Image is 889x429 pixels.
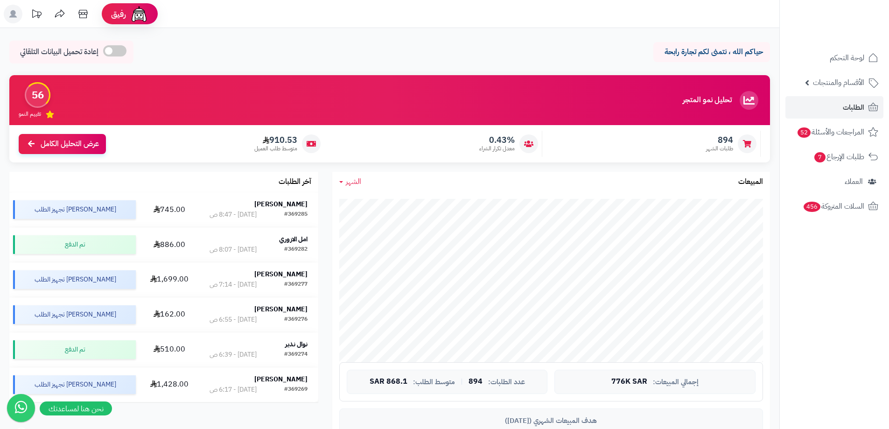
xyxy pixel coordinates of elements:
strong: نوال نذير [285,339,308,349]
span: إعادة تحميل البيانات التلقائي [20,47,98,57]
div: [DATE] - 6:55 ص [210,315,257,324]
a: لوحة التحكم [785,47,883,69]
span: 7 [814,152,826,163]
div: #369277 [284,280,308,289]
span: العملاء [845,175,863,188]
span: | [461,378,463,385]
div: [PERSON_NAME] تجهيز الطلب [13,305,136,324]
a: السلات المتروكة456 [785,195,883,218]
span: 456 [803,202,820,212]
a: طلبات الإرجاع7 [785,146,883,168]
strong: [PERSON_NAME] [254,199,308,209]
span: متوسط طلب العميل [254,145,297,153]
div: #369269 [284,385,308,394]
span: الشهر [346,176,361,187]
img: ai-face.png [130,5,148,23]
td: 1,699.00 [140,262,199,297]
span: متوسط الطلب: [413,378,455,386]
span: 868.1 SAR [370,378,407,386]
a: الطلبات [785,96,883,119]
div: [PERSON_NAME] تجهيز الطلب [13,270,136,289]
a: تحديثات المنصة [25,5,48,26]
div: [PERSON_NAME] تجهيز الطلب [13,200,136,219]
span: الأقسام والمنتجات [813,76,864,89]
strong: امل الازوري [279,234,308,244]
div: [DATE] - 7:14 ص [210,280,257,289]
span: السلات المتروكة [803,200,864,213]
span: 776K SAR [611,378,647,386]
span: لوحة التحكم [830,51,864,64]
strong: [PERSON_NAME] [254,269,308,279]
span: 894 [706,135,733,145]
div: #369274 [284,350,308,359]
td: 162.00 [140,297,199,332]
div: [DATE] - 6:17 ص [210,385,257,394]
td: 510.00 [140,332,199,367]
span: المراجعات والأسئلة [797,126,864,139]
a: المراجعات والأسئلة52 [785,121,883,143]
span: طلبات الإرجاع [813,150,864,163]
span: إجمالي المبيعات: [653,378,699,386]
span: عرض التحليل الكامل [41,139,99,149]
td: 886.00 [140,227,199,262]
span: عدد الطلبات: [488,378,525,386]
div: [DATE] - 8:07 ص [210,245,257,254]
div: هدف المبيعات الشهري ([DATE]) [347,416,756,426]
span: رفيق [111,8,126,20]
span: 0.43% [479,135,515,145]
div: [DATE] - 8:47 ص [210,210,257,219]
td: 745.00 [140,192,199,227]
h3: آخر الطلبات [279,178,311,186]
td: 1,428.00 [140,367,199,402]
div: [PERSON_NAME] تجهيز الطلب [13,375,136,394]
a: عرض التحليل الكامل [19,134,106,154]
strong: [PERSON_NAME] [254,374,308,384]
div: #369282 [284,245,308,254]
p: حياكم الله ، نتمنى لكم تجارة رابحة [660,47,763,57]
span: الطلبات [843,101,864,114]
span: معدل تكرار الشراء [479,145,515,153]
strong: [PERSON_NAME] [254,304,308,314]
div: #369276 [284,315,308,324]
span: 52 [797,127,811,138]
h3: المبيعات [738,178,763,186]
img: logo-2.png [826,20,880,39]
span: 910.53 [254,135,297,145]
span: طلبات الشهر [706,145,733,153]
div: [DATE] - 6:39 ص [210,350,257,359]
span: 894 [469,378,483,386]
div: #369285 [284,210,308,219]
a: الشهر [339,176,361,187]
div: تم الدفع [13,340,136,359]
h3: تحليل نمو المتجر [683,96,732,105]
div: تم الدفع [13,235,136,254]
a: العملاء [785,170,883,193]
span: تقييم النمو [19,110,41,118]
